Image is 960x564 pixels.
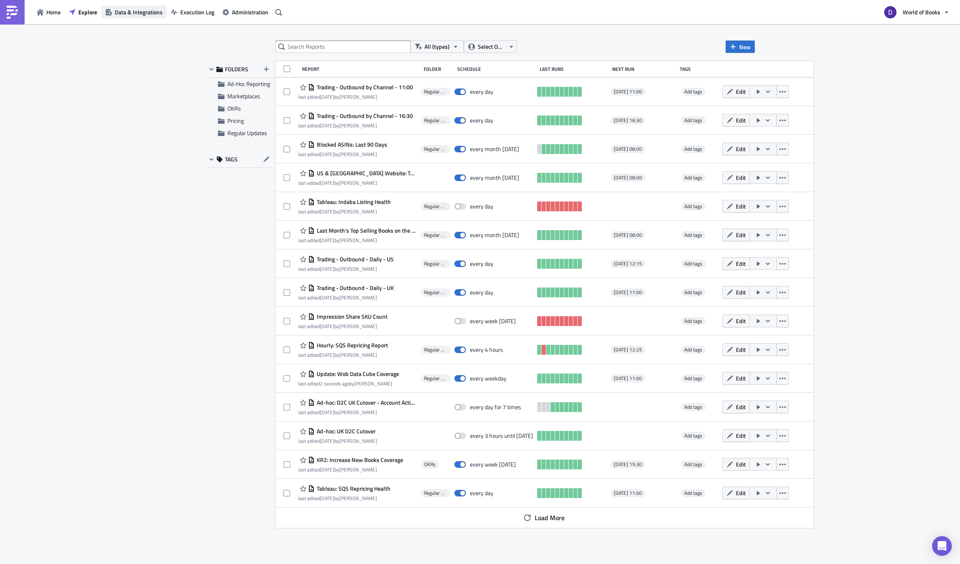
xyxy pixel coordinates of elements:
span: Edit [736,173,746,182]
span: Add tags [684,346,702,353]
div: last edited by [PERSON_NAME] [298,352,388,358]
span: Add tags [681,116,706,125]
span: New [739,43,751,51]
span: Trading - Outbound - Daily - US [315,256,394,263]
div: Folder [424,66,453,72]
span: [DATE] 08:00 [614,232,642,238]
span: Add tags [681,346,706,354]
span: Select Owner [478,42,505,51]
div: last edited by [PERSON_NAME] [298,94,413,100]
button: Load More [518,510,571,526]
time: 2024-12-10T08:17:19Z [320,265,334,273]
button: Edit [722,143,750,155]
div: Last Runs [540,66,608,72]
span: Add tags [681,460,706,469]
span: Edit [736,259,746,268]
span: Administration [232,8,268,16]
span: Regular Updates [424,260,447,267]
span: Regular Updates [424,490,447,496]
span: [DATE] 12:15 [614,260,642,267]
div: every week on Monday [470,461,516,468]
span: Edit [736,374,746,383]
span: Add tags [684,260,702,267]
span: Add tags [684,489,702,497]
span: Regular Updates [424,232,447,238]
span: OKRs [424,461,436,468]
span: Add tags [681,231,706,239]
button: All (types) [411,41,464,53]
button: Edit [722,85,750,98]
span: Add tags [681,174,706,182]
span: Trading - Outbound by Channel - 16:30 [315,112,413,120]
span: Add tags [684,460,702,468]
span: [DATE] 11:00 [614,490,642,496]
span: World of Books [903,8,940,16]
button: New [726,41,755,53]
time: 2024-09-20T08:11:55Z [320,437,334,445]
div: Report [302,66,420,72]
div: Schedule [457,66,536,72]
div: every day [470,117,493,124]
div: every day [470,88,493,95]
span: Add tags [681,88,706,96]
span: Regular Updates [424,347,447,353]
button: Edit [722,401,750,413]
span: Add tags [681,317,706,325]
span: Hourly: SQS Repricing Report [315,342,388,349]
time: 2025-05-02T14:09:22Z [320,93,334,101]
button: Edit [722,200,750,213]
div: Open Intercom Messenger [932,536,952,556]
div: last edited by [PERSON_NAME] [298,122,413,129]
span: Trading - Outbound by Channel - 11:00 [315,84,413,91]
div: every week on Monday [470,317,516,325]
button: Edit [722,114,750,127]
button: Edit [722,229,750,241]
time: 2025-02-19T17:45:23Z [320,351,334,359]
div: last edited by [PERSON_NAME] [298,438,377,444]
div: every month on Monday [470,231,519,239]
span: Edit [736,431,746,440]
div: last edited by [PERSON_NAME] [298,409,417,415]
span: Add tags [681,145,706,153]
time: 2025-01-13T08:56:23Z [320,208,334,215]
span: Regular Updates [424,289,447,296]
a: Data & Integrations [101,6,167,18]
button: Home [33,6,65,18]
div: every day [470,489,493,497]
div: every weekday [470,375,506,382]
span: [DATE] 11:00 [614,375,642,382]
span: Edit [736,460,746,469]
time: 2025-04-11T09:26:30Z [320,179,334,187]
span: Tableau: Indaba Listing Health [315,198,391,206]
div: every 3 hours until September 30, 2024 [470,432,533,439]
span: [DATE] 11:00 [614,289,642,296]
div: last edited by [PERSON_NAME] [298,208,391,215]
div: last edited by [PERSON_NAME] [298,381,399,387]
span: Home [46,8,61,16]
span: Edit [736,489,746,497]
span: [DATE] 08:00 [614,146,642,152]
a: Execution Log [167,6,218,18]
div: last edited by [PERSON_NAME] [298,323,388,329]
div: every month on Monday [470,174,519,181]
button: Select Owner [464,41,517,53]
span: Add tags [684,145,702,153]
span: Blocked ASINs: Last 90 Days [315,141,387,148]
button: Edit [722,315,750,327]
time: 2025-02-19T16:59:00Z [320,150,334,158]
span: Add tags [681,374,706,383]
span: Edit [736,145,746,153]
span: All (types) [424,42,449,51]
span: Edit [736,403,746,411]
span: Edit [736,317,746,325]
time: 2024-10-25T12:04:58Z [320,322,334,330]
span: TAGS [225,156,238,163]
div: every month on Wednesday [470,145,519,153]
span: [DATE] 15:30 [614,461,642,468]
span: Add tags [684,403,702,411]
div: every 4 hours [470,346,503,353]
span: Add tags [681,260,706,268]
span: Add tags [684,374,702,382]
span: [DATE] 08:00 [614,174,642,181]
span: Add tags [681,489,706,497]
